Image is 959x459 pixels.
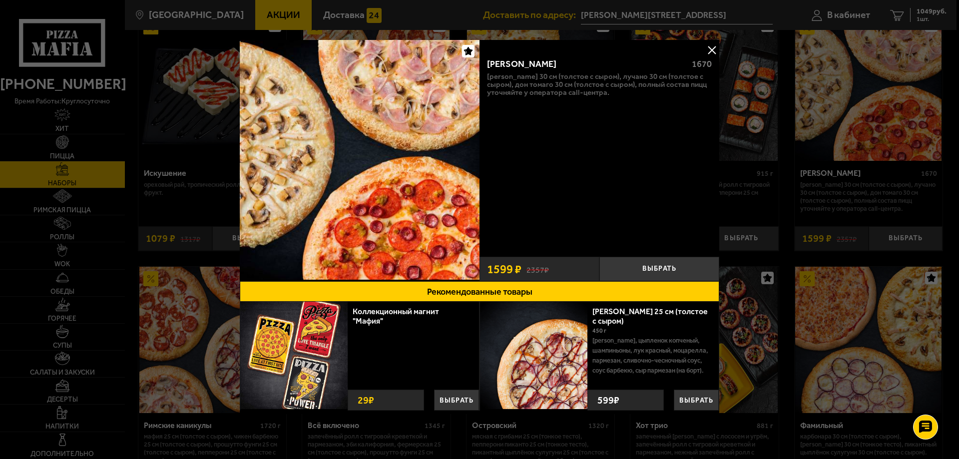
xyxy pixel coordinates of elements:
button: Выбрать [674,390,719,411]
button: Выбрать [434,390,479,411]
strong: 29 ₽ [355,390,377,410]
s: 2357 ₽ [526,264,549,274]
div: [PERSON_NAME] [487,59,683,70]
button: Рекомендованные товары [240,281,719,302]
button: Выбрать [599,257,719,281]
img: Хет Трик [240,40,479,280]
p: [PERSON_NAME], цыпленок копченый, шампиньоны, лук красный, моцарелла, пармезан, сливочно-чесночны... [592,336,711,376]
a: Коллекционный магнит "Мафия" [353,307,439,326]
span: 1670 [692,58,712,69]
span: 450 г [592,327,606,334]
a: [PERSON_NAME] 25 см (толстое с сыром) [592,307,708,326]
p: [PERSON_NAME] 30 см (толстое с сыром), Лучано 30 см (толстое с сыром), Дон Томаго 30 см (толстое ... [487,72,712,96]
span: 1599 ₽ [487,263,521,275]
strong: 599 ₽ [595,390,622,410]
a: Хет Трик [240,40,479,281]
